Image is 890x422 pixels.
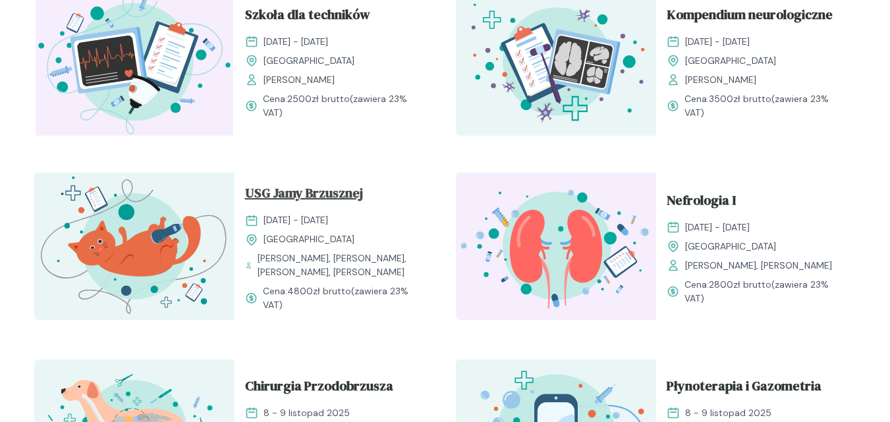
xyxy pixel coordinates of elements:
span: 8 - 9 listopad 2025 [685,406,771,420]
span: USG Jamy Brzusznej [245,183,363,208]
span: [GEOGRAPHIC_DATA] [685,240,776,253]
span: 2500 zł brutto [287,93,350,105]
span: Nefrologia I [667,190,736,215]
span: Cena: (zawiera 23% VAT) [684,278,846,305]
span: [PERSON_NAME] [685,73,756,87]
span: [GEOGRAPHIC_DATA] [264,54,354,68]
span: Kompendium neurologiczne [667,5,833,30]
a: USG Jamy Brzusznej [245,183,424,208]
span: [PERSON_NAME], [PERSON_NAME], [PERSON_NAME], [PERSON_NAME] [258,251,424,279]
a: Szkoła dla techników [245,5,424,30]
span: Cena: (zawiera 23% VAT) [684,92,846,120]
span: [DATE] - [DATE] [264,35,328,49]
span: [PERSON_NAME] [264,73,335,87]
span: [PERSON_NAME], [PERSON_NAME] [685,259,832,273]
span: Cena: (zawiera 23% VAT) [263,92,424,120]
img: ZpbG_h5LeNNTxNnP_USG_JB_T.svg [34,172,235,320]
span: 2800 zł brutto [709,278,771,290]
span: [GEOGRAPHIC_DATA] [264,232,354,246]
span: [DATE] - [DATE] [264,213,328,227]
span: 4800 zł brutto [287,285,351,297]
span: Chirurgia Przodobrzusza [245,376,393,401]
span: [GEOGRAPHIC_DATA] [685,54,776,68]
a: Kompendium neurologiczne [667,5,846,30]
span: [DATE] - [DATE] [685,221,750,234]
span: 3500 zł brutto [709,93,771,105]
span: [DATE] - [DATE] [685,35,750,49]
a: Chirurgia Przodobrzusza [245,376,424,401]
span: Szkoła dla techników [245,5,370,30]
span: 8 - 9 listopad 2025 [264,406,350,420]
span: Płynoterapia i Gazometria [667,376,821,401]
img: ZpbSsR5LeNNTxNrh_Nefro_T.svg [456,172,656,320]
a: Płynoterapia i Gazometria [667,376,846,401]
span: Cena: (zawiera 23% VAT) [263,284,424,312]
a: Nefrologia I [667,190,846,215]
